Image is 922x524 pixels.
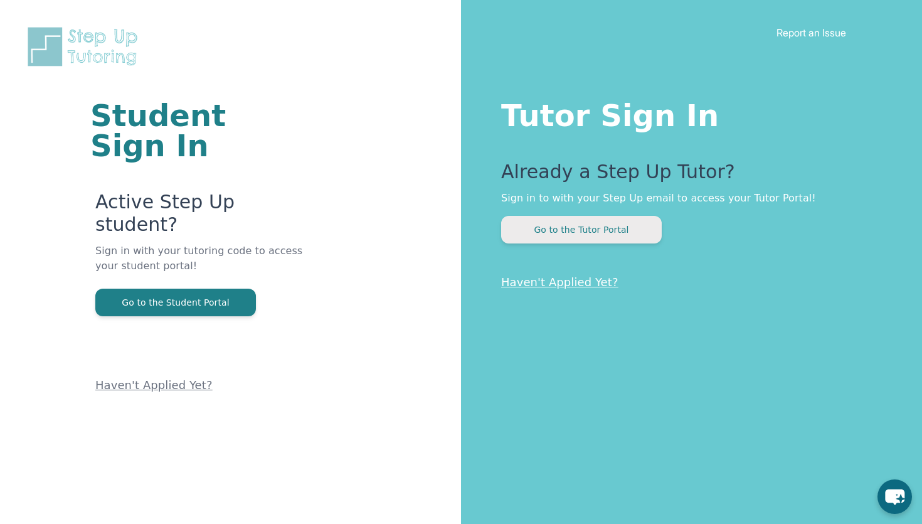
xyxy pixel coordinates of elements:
[25,25,146,68] img: Step Up Tutoring horizontal logo
[776,26,846,39] a: Report an Issue
[501,216,662,243] button: Go to the Tutor Portal
[877,479,912,514] button: chat-button
[95,243,310,289] p: Sign in with your tutoring code to access your student portal!
[501,223,662,235] a: Go to the Tutor Portal
[501,95,872,131] h1: Tutor Sign In
[95,191,310,243] p: Active Step Up student?
[95,296,256,308] a: Go to the Student Portal
[501,275,618,289] a: Haven't Applied Yet?
[90,100,310,161] h1: Student Sign In
[501,161,872,191] p: Already a Step Up Tutor?
[501,191,872,206] p: Sign in to with your Step Up email to access your Tutor Portal!
[95,289,256,316] button: Go to the Student Portal
[95,378,213,392] a: Haven't Applied Yet?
